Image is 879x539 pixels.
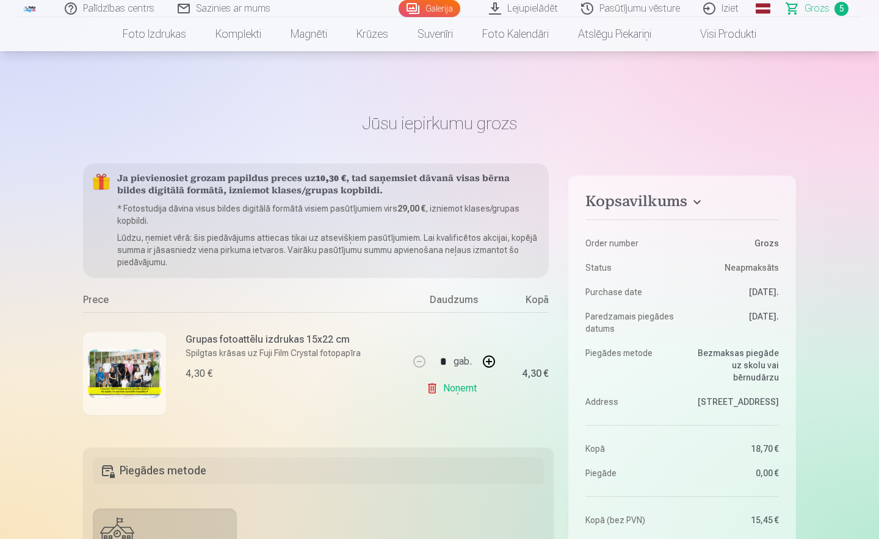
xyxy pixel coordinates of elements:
[688,514,779,526] dd: 15,45 €
[563,17,666,51] a: Atslēgu piekariņi
[688,286,779,298] dd: [DATE].
[585,193,779,215] button: Kopsavilkums
[186,347,361,359] p: Spilgtas krāsas uz Fuji Film Crystal fotopapīra
[117,173,539,198] h5: Ja pievienosiet grozam papildus preces uz , tad saņemsiet dāvanā visas bērna bildes digitālā form...
[500,293,549,312] div: Kopā
[403,17,468,51] a: Suvenīri
[276,17,342,51] a: Magnēti
[585,237,676,249] dt: Order number
[585,467,676,479] dt: Piegāde
[522,370,549,377] div: 4,30 €
[688,347,779,384] dd: Bezmaksas piegāde uz skolu vai bērnudārzu
[23,5,37,12] img: /fa1
[585,286,676,298] dt: Purchase date
[342,17,403,51] a: Krūzes
[725,262,779,274] span: Neapmaksāts
[117,202,539,227] p: * Fotostudija dāvina visus bildes digitālā formātā visiem pasūtījumiem virs , izniemot klases/gru...
[688,443,779,455] dd: 18,70 €
[83,293,408,312] div: Prece
[93,457,544,484] h5: Piegādes metode
[585,347,676,384] dt: Piegādes metode
[585,310,676,335] dt: Paredzamais piegādes datums
[585,514,676,526] dt: Kopā (bez PVN)
[408,293,500,312] div: Daudzums
[186,366,212,381] div: 4,30 €
[186,332,361,347] h6: Grupas fotoattēlu izdrukas 15x22 cm
[688,310,779,335] dd: [DATE].
[468,17,563,51] a: Foto kalendāri
[201,17,276,51] a: Komplekti
[108,17,201,51] a: Foto izdrukas
[688,467,779,479] dd: 0,00 €
[426,376,482,401] a: Noņemt
[585,396,676,408] dt: Address
[805,1,830,16] span: Grozs
[688,396,779,408] dd: [STREET_ADDRESS]
[666,17,771,51] a: Visi produkti
[83,112,796,134] h1: Jūsu iepirkumu grozs
[117,232,539,268] p: Lūdzu, ņemiet vērā: šis piedāvājums attiecas tikai uz atsevišķiem pasūtījumiem. Lai kvalificētos ...
[397,204,425,213] b: 29,00 €
[316,174,346,184] b: 10,30 €
[688,237,779,249] dd: Grozs
[585,262,676,274] dt: Status
[585,443,676,455] dt: Kopā
[454,347,472,376] div: gab.
[834,2,848,16] span: 5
